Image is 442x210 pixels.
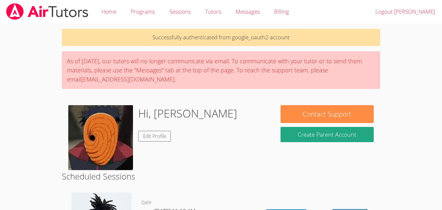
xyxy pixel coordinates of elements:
dt: Date [141,199,151,207]
button: Contact Support [281,105,374,123]
h1: Hi, [PERSON_NAME] [138,105,237,122]
button: Create Parent Account [281,127,374,142]
div: As of [DATE], our tutors will no longer communicate via email. To communicate with your tutor or ... [62,51,380,89]
a: Edit Profile [138,131,171,142]
span: Messages [236,8,260,15]
p: Successfully authenticated from google_oauth2 account [62,29,380,46]
img: download.webp [68,105,133,170]
img: airtutors_banner-c4298cdbf04f3fff15de1276eac7730deb9818008684d7c2e4769d2f7ddbe033.png [6,3,89,20]
h2: Scheduled Sessions [62,170,380,182]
